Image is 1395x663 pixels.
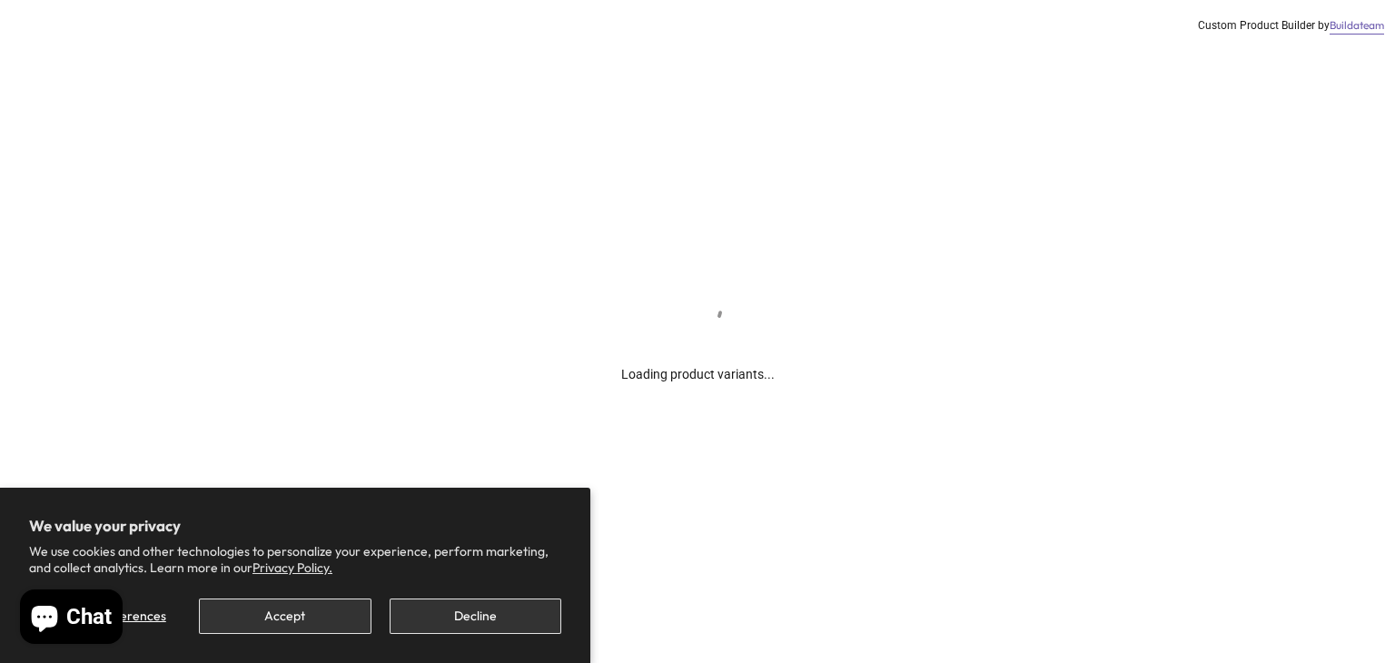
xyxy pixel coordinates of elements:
[29,517,561,535] h2: We value your privacy
[1330,18,1384,34] a: Buildateam
[15,589,128,648] inbox-online-store-chat: Shopify online store chat
[199,599,371,634] button: Accept
[621,337,775,384] div: Loading product variants...
[252,559,332,576] a: Privacy Policy.
[29,543,561,576] p: We use cookies and other technologies to personalize your experience, perform marketing, and coll...
[1198,18,1384,34] div: Custom Product Builder by
[390,599,561,634] button: Decline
